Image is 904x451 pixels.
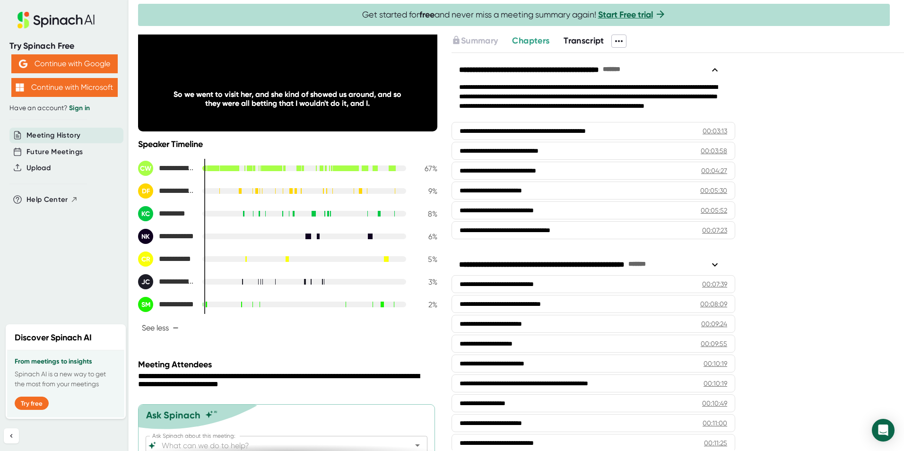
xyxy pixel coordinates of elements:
a: Sign in [69,104,90,112]
button: Help Center [26,194,78,205]
div: 5 % [414,255,437,264]
p: Spinach AI is a new way to get the most from your meetings [15,369,117,389]
div: Try Spinach Free [9,41,119,52]
div: Have an account? [9,104,119,113]
button: Summary [452,35,498,47]
button: Continue with Microsoft [11,78,118,97]
div: 00:09:55 [701,339,727,348]
b: free [419,9,435,20]
div: Carrie Wilson [138,161,195,176]
img: Aehbyd4JwY73AAAAAElFTkSuQmCC [19,60,27,68]
button: Upload [26,163,51,173]
div: 00:05:52 [701,206,727,215]
div: DF [138,183,153,199]
div: Jaclyn Charais [138,274,195,289]
div: Meeting Attendees [138,359,440,370]
div: 00:03:13 [703,126,727,136]
div: 00:04:27 [701,166,727,175]
span: Help Center [26,194,68,205]
span: Transcript [564,35,604,46]
div: 00:10:19 [704,379,727,388]
div: 00:10:49 [702,399,727,408]
div: Ask Spinach [146,409,200,421]
div: 00:08:09 [700,299,727,309]
div: Upgrade to access [452,35,512,48]
div: KC [138,206,153,221]
div: CW [138,161,153,176]
div: Sharee Malik [138,297,195,312]
span: Get started for and never miss a meeting summary again! [362,9,666,20]
h2: Discover Spinach AI [15,331,92,344]
div: Chris Rider [138,252,195,267]
div: Speaker Timeline [138,139,437,149]
button: Future Meetings [26,147,83,157]
div: 3 % [414,278,437,286]
a: Start Free trial [598,9,653,20]
span: Chapters [512,35,549,46]
div: 67 % [414,164,437,173]
div: SM [138,297,153,312]
div: Domenico Foti [138,183,195,199]
button: Continue with Google [11,54,118,73]
button: Transcript [564,35,604,47]
span: − [173,324,179,332]
div: 00:07:39 [702,279,727,289]
div: NK [138,229,153,244]
div: Kim Capps [138,206,195,221]
button: Collapse sidebar [4,428,19,443]
div: 2 % [414,300,437,309]
div: Nancy Kinzer [138,229,195,244]
button: Meeting History [26,130,80,141]
button: Try free [15,397,49,410]
div: 00:03:58 [701,146,727,156]
div: 6 % [414,232,437,241]
div: 9 % [414,187,437,196]
div: 00:09:24 [701,319,727,329]
span: Summary [461,35,498,46]
button: Chapters [512,35,549,47]
h3: From meetings to insights [15,358,117,365]
button: See less− [138,320,183,336]
div: JC [138,274,153,289]
div: 00:10:19 [704,359,727,368]
div: 00:11:00 [703,418,727,428]
div: 00:11:25 [704,438,727,448]
div: CR [138,252,153,267]
div: So we went to visit her, and she kind of showed us around, and so they were all betting that I wo... [168,90,407,108]
div: 00:07:23 [702,225,727,235]
div: 8 % [414,209,437,218]
div: 00:05:30 [700,186,727,195]
div: Open Intercom Messenger [872,419,895,442]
